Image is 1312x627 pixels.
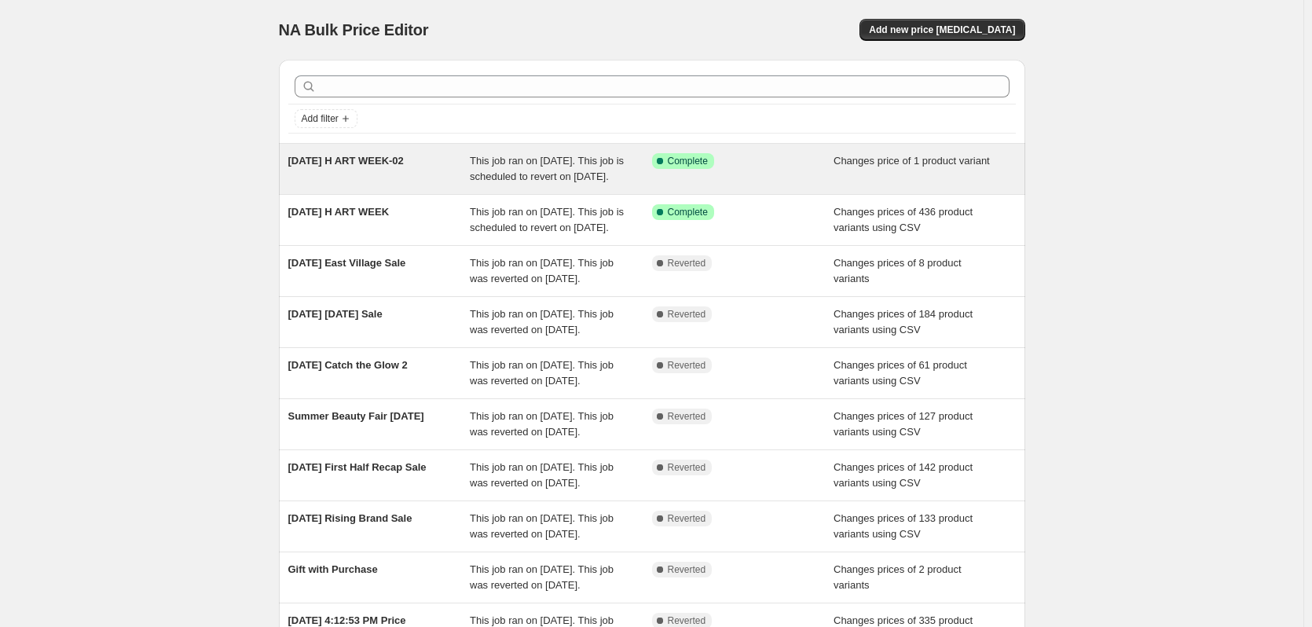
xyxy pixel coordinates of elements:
[302,112,339,125] span: Add filter
[668,155,708,167] span: Complete
[288,359,408,371] span: [DATE] Catch the Glow 2
[295,109,357,128] button: Add filter
[470,410,614,438] span: This job ran on [DATE]. This job was reverted on [DATE].
[668,410,706,423] span: Reverted
[288,461,427,473] span: [DATE] First Half Recap Sale
[288,512,412,524] span: [DATE] Rising Brand Sale
[470,206,624,233] span: This job ran on [DATE]. This job is scheduled to revert on [DATE].
[859,19,1024,41] button: Add new price [MEDICAL_DATA]
[668,206,708,218] span: Complete
[668,512,706,525] span: Reverted
[668,308,706,321] span: Reverted
[668,614,706,627] span: Reverted
[470,155,624,182] span: This job ran on [DATE]. This job is scheduled to revert on [DATE].
[288,206,390,218] span: [DATE] H ART WEEK
[470,308,614,335] span: This job ran on [DATE]. This job was reverted on [DATE].
[834,563,962,591] span: Changes prices of 2 product variants
[834,512,973,540] span: Changes prices of 133 product variants using CSV
[470,257,614,284] span: This job ran on [DATE]. This job was reverted on [DATE].
[288,563,378,575] span: Gift with Purchase
[470,359,614,387] span: This job ran on [DATE]. This job was reverted on [DATE].
[869,24,1015,36] span: Add new price [MEDICAL_DATA]
[834,308,973,335] span: Changes prices of 184 product variants using CSV
[668,563,706,576] span: Reverted
[279,21,429,38] span: NA Bulk Price Editor
[470,461,614,489] span: This job ran on [DATE]. This job was reverted on [DATE].
[834,155,990,167] span: Changes price of 1 product variant
[834,461,973,489] span: Changes prices of 142 product variants using CSV
[288,410,424,422] span: Summer Beauty Fair [DATE]
[288,308,383,320] span: [DATE] [DATE] Sale
[834,206,973,233] span: Changes prices of 436 product variants using CSV
[288,155,404,167] span: [DATE] H ART WEEK-02
[834,410,973,438] span: Changes prices of 127 product variants using CSV
[834,257,962,284] span: Changes prices of 8 product variants
[470,512,614,540] span: This job ran on [DATE]. This job was reverted on [DATE].
[668,461,706,474] span: Reverted
[470,563,614,591] span: This job ran on [DATE]. This job was reverted on [DATE].
[668,257,706,269] span: Reverted
[834,359,967,387] span: Changes prices of 61 product variants using CSV
[668,359,706,372] span: Reverted
[288,257,406,269] span: [DATE] East Village Sale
